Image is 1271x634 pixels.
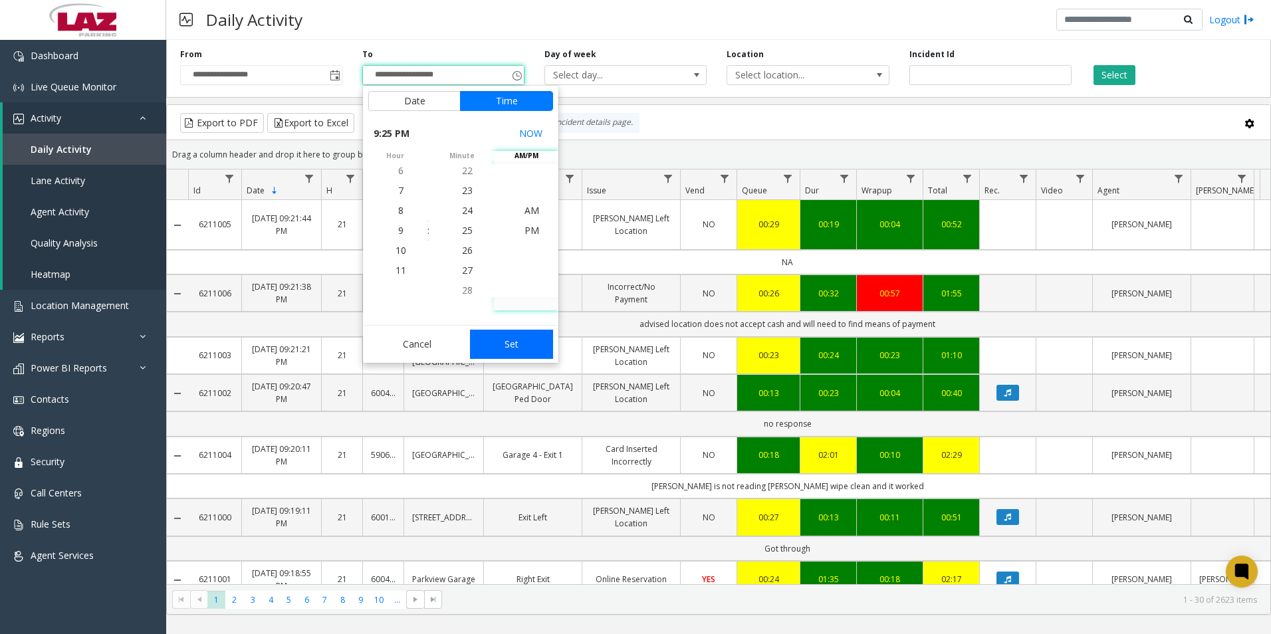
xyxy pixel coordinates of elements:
div: 01:10 [931,349,971,362]
span: Security [31,455,64,468]
label: Day of week [544,49,596,60]
a: Online Reservation [590,573,672,585]
span: Go to the last page [428,594,439,605]
span: Issue [587,185,606,196]
a: [PERSON_NAME] [1101,218,1183,231]
a: NO [689,287,729,300]
a: 21 [330,387,354,399]
a: 00:23 [745,349,792,362]
span: Go to the next page [406,590,424,609]
span: 6 [398,164,404,177]
a: Incorrect/No Payment [590,280,672,306]
a: 600125 [371,511,396,524]
span: Id [193,185,201,196]
a: [PERSON_NAME] [1199,573,1246,585]
a: 00:13 [745,387,792,399]
img: 'icon' [13,332,24,343]
a: Collapse Details [167,388,188,399]
a: Exit Left [492,511,574,524]
img: 'icon' [13,114,24,124]
span: Activity [31,112,61,124]
a: [DATE] 09:18:55 PM [250,567,313,592]
button: Select now [514,122,548,146]
a: Card Inserted Incorrectly [590,443,672,468]
span: hour [363,151,427,161]
span: Go to the next page [410,594,421,605]
a: Video Filter Menu [1072,169,1090,187]
span: Toggle popup [509,66,524,84]
span: 7 [398,184,404,197]
span: Location Management [31,299,129,312]
div: 00:18 [865,573,915,585]
span: Live Queue Monitor [31,80,116,93]
a: 00:51 [931,511,971,524]
span: Sortable [269,185,280,196]
a: 6211005 [196,218,233,231]
span: 9 [398,224,404,237]
a: Garage 4 - Exit 1 [492,449,574,461]
span: Page 5 [280,591,298,609]
a: [DATE] 09:21:44 PM [250,212,313,237]
span: Page 8 [334,591,352,609]
a: 00:19 [808,218,848,231]
span: Daily Activity [31,143,92,156]
a: Quality Analysis [3,227,166,259]
span: Reports [31,330,64,343]
span: AM [524,204,539,217]
a: Agent Filter Menu [1170,169,1188,187]
span: Page 6 [298,591,316,609]
a: Wrapup Filter Menu [902,169,920,187]
a: NO [689,449,729,461]
a: 6211002 [196,387,233,399]
a: NO [689,349,729,362]
a: 6211004 [196,449,233,461]
a: 00:23 [808,387,848,399]
a: [PERSON_NAME] [1101,573,1183,585]
img: pageIcon [179,3,193,36]
a: 6211001 [196,573,233,585]
span: 25 [462,224,473,237]
span: 28 [462,284,473,296]
a: 590674 [371,449,396,461]
a: 00:13 [808,511,848,524]
span: Agent Services [31,549,94,562]
img: 'icon' [13,426,24,437]
div: 01:55 [931,287,971,300]
a: Logout [1209,13,1254,27]
button: Select [1094,65,1135,85]
div: 00:18 [745,449,792,461]
a: Collapse Details [167,513,188,524]
a: 21 [330,349,354,362]
a: [GEOGRAPHIC_DATA] [412,449,475,461]
button: Date tab [368,91,461,111]
a: 00:10 [865,449,915,461]
a: 02:01 [808,449,848,461]
a: Queue Filter Menu [779,169,797,187]
a: Collapse Details [167,220,188,231]
a: 600405 [371,387,396,399]
img: logout [1244,13,1254,27]
span: Power BI Reports [31,362,107,374]
a: 02:17 [931,573,971,585]
a: 00:11 [865,511,915,524]
a: [PERSON_NAME] Left Location [590,380,672,405]
span: Page 4 [262,591,280,609]
a: 600400 [371,573,396,585]
span: 9:25 PM [374,124,409,143]
a: Parkview Garage [412,573,475,585]
span: Quality Analysis [31,237,98,249]
a: 00:27 [745,511,792,524]
a: 01:35 [808,573,848,585]
a: 00:32 [808,287,848,300]
img: 'icon' [13,488,24,499]
a: 00:23 [865,349,915,362]
span: 22 [462,164,473,177]
div: 00:04 [865,387,915,399]
span: NO [703,387,715,399]
a: Vend Filter Menu [716,169,734,187]
a: [DATE] 09:21:21 PM [250,343,313,368]
span: 10 [396,244,406,257]
a: [PERSON_NAME] Left Location [590,212,672,237]
label: Location [727,49,764,60]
